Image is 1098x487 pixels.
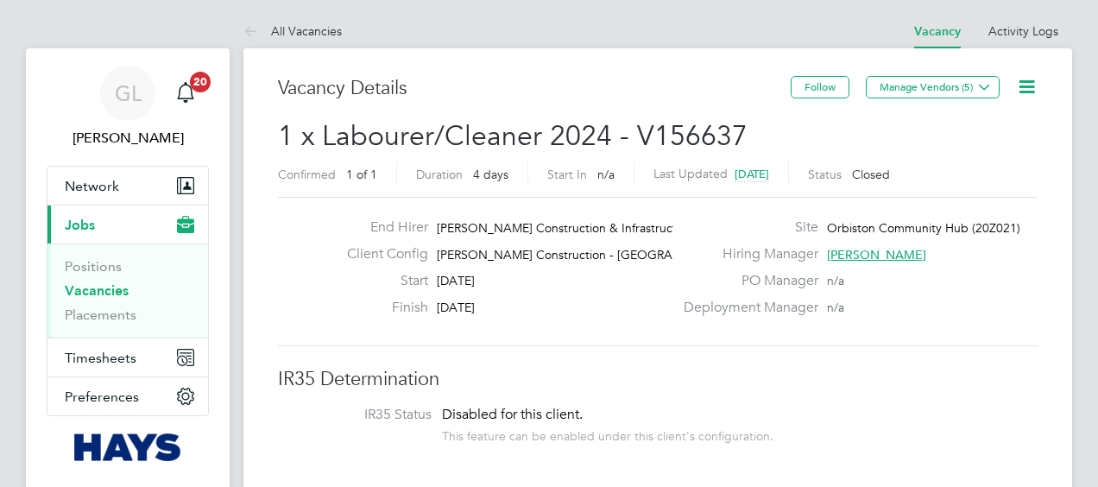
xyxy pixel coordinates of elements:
[547,167,587,182] label: Start In
[65,389,139,405] span: Preferences
[190,72,211,92] span: 20
[65,307,136,323] a: Placements
[295,406,432,424] label: IR35 Status
[47,244,208,338] div: Jobs
[988,23,1058,39] a: Activity Logs
[47,167,208,205] button: Network
[65,217,95,233] span: Jobs
[346,167,377,182] span: 1 of 1
[827,247,926,262] span: [PERSON_NAME]
[673,272,818,290] label: PO Manager
[65,282,129,299] a: Vacancies
[827,220,1020,236] span: Orbiston Community Hub (20Z021)
[47,128,209,149] span: Gemma Ladgrove
[416,167,463,182] label: Duration
[866,76,1000,98] button: Manage Vendors (5)
[65,258,122,275] a: Positions
[65,178,119,194] span: Network
[243,23,342,39] a: All Vacancies
[673,245,818,263] label: Hiring Manager
[827,273,844,288] span: n/a
[827,300,844,315] span: n/a
[437,300,475,315] span: [DATE]
[278,76,791,101] h3: Vacancy Details
[673,299,818,317] label: Deployment Manager
[597,167,615,182] span: n/a
[74,433,182,461] img: hays-logo-retina.png
[914,24,961,39] a: Vacancy
[808,167,842,182] label: Status
[653,166,728,181] label: Last Updated
[278,119,748,153] span: 1 x Labourer/Cleaner 2024 - V156637
[278,367,1038,392] h3: IR35 Determination
[791,76,849,98] button: Follow
[47,338,208,376] button: Timesheets
[333,272,428,290] label: Start
[852,167,890,182] span: Closed
[437,247,741,262] span: [PERSON_NAME] Construction - [GEOGRAPHIC_DATA]
[473,167,508,182] span: 4 days
[673,218,818,237] label: Site
[115,82,142,104] span: GL
[47,206,208,244] button: Jobs
[333,218,428,237] label: End Hirer
[47,433,209,461] a: Go to home page
[65,350,136,366] span: Timesheets
[442,406,583,423] span: Disabled for this client.
[437,273,475,288] span: [DATE]
[47,66,209,149] a: GL[PERSON_NAME]
[333,299,428,317] label: Finish
[278,167,336,182] label: Confirmed
[442,424,773,444] div: This feature can be enabled under this client's configuration.
[437,220,689,236] span: [PERSON_NAME] Construction & Infrastruct…
[168,66,203,121] a: 20
[333,245,428,263] label: Client Config
[735,167,769,181] span: [DATE]
[47,377,208,415] button: Preferences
